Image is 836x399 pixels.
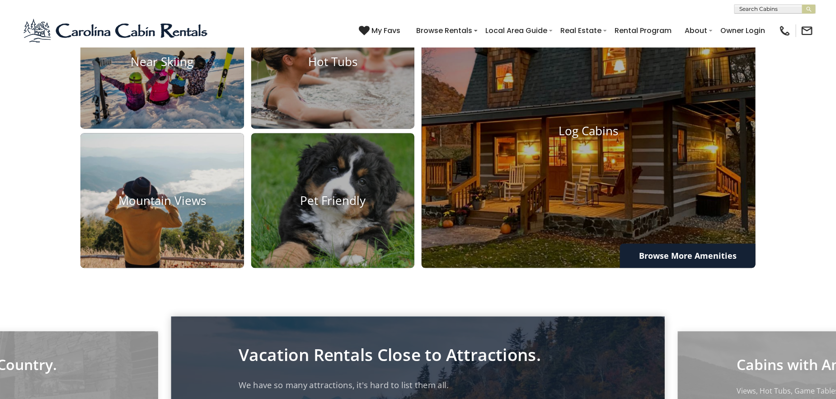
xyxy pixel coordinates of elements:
[481,23,552,38] a: Local Area Guide
[412,23,477,38] a: Browse Rentals
[239,348,597,362] p: Vacation Rentals Close to Attractions.
[359,25,403,37] a: My Favs
[371,25,400,36] span: My Favs
[80,55,244,69] h4: Near Skiing
[610,23,676,38] a: Rental Program
[556,23,606,38] a: Real Estate
[23,17,210,44] img: Blue-2.png
[251,55,415,69] h4: Hot Tubs
[251,194,415,208] h4: Pet Friendly
[80,133,244,268] a: Mountain Views
[716,23,770,38] a: Owner Login
[779,24,791,37] img: phone-regular-black.png
[680,23,712,38] a: About
[80,194,244,208] h4: Mountain Views
[251,133,415,268] a: Pet Friendly
[620,244,756,268] a: Browse More Amenities
[801,24,813,37] img: mail-regular-black.png
[422,124,756,138] h4: Log Cabins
